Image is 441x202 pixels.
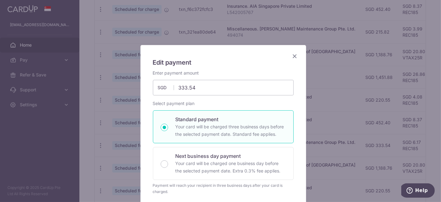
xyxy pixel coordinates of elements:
[291,53,299,60] button: Close
[401,183,435,199] iframe: Opens a widget where you can find more information
[176,116,286,123] p: Standard payment
[153,100,195,107] label: Select payment plan
[153,182,294,195] div: Payment will reach your recipient in three business days after your card is charged.
[153,80,294,95] input: 0.00
[158,85,174,91] span: SGD
[176,123,286,138] p: Your card will be charged three business days before the selected payment date. Standard fee appl...
[153,57,294,67] h5: Edit payment
[176,160,286,175] p: Your card will be charged one business day before the selected payment date. Extra 0.3% fee applies.
[176,152,286,160] p: Next business day payment
[153,70,199,76] label: Enter payment amount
